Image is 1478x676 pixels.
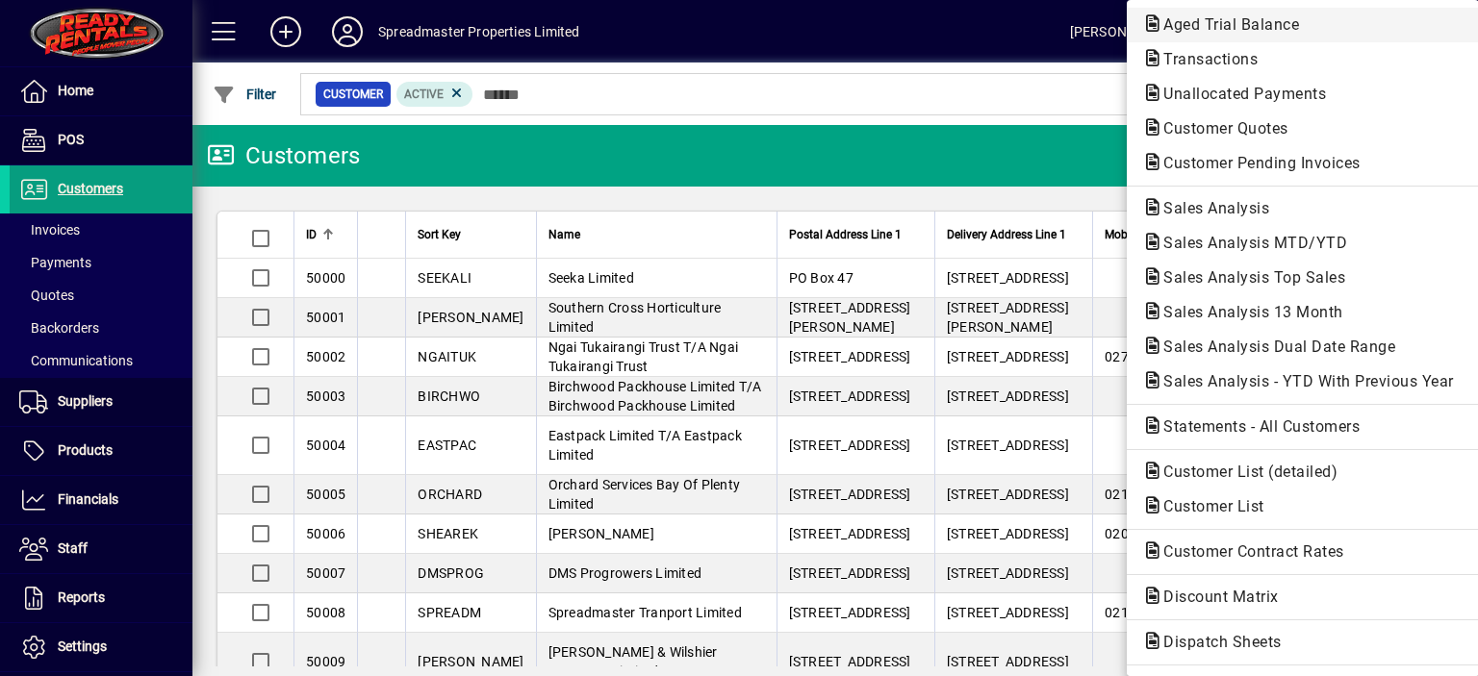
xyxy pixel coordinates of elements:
[1142,119,1298,138] span: Customer Quotes
[1142,372,1464,390] span: Sales Analysis - YTD With Previous Year
[1142,303,1353,321] span: Sales Analysis 13 Month
[1142,497,1274,515] span: Customer List
[1142,542,1354,561] span: Customer Contract Rates
[1142,234,1357,252] span: Sales Analysis MTD/YTD
[1142,588,1288,606] span: Discount Matrix
[1142,417,1369,436] span: Statements - All Customers
[1142,199,1279,217] span: Sales Analysis
[1142,268,1355,287] span: Sales Analysis Top Sales
[1142,154,1370,172] span: Customer Pending Invoices
[1142,85,1336,103] span: Unallocated Payments
[1142,463,1347,481] span: Customer List (detailed)
[1142,338,1405,356] span: Sales Analysis Dual Date Range
[1142,633,1291,651] span: Dispatch Sheets
[1142,50,1267,68] span: Transactions
[1142,15,1309,34] span: Aged Trial Balance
